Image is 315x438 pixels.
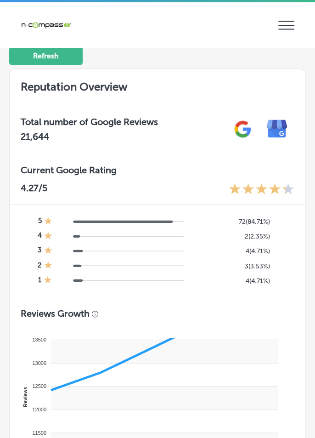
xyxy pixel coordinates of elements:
[21,165,294,176] h3: Current Google Rating
[21,182,47,197] p: 4.27 /5
[38,246,42,256] h4: 3
[44,246,52,256] div: 1 Star
[32,360,46,365] tspan: 13000
[44,216,52,227] div: 1 Star
[191,218,270,226] h5: 72 ( 84.71% )
[21,116,158,127] h3: Total number of Google Reviews
[32,337,46,342] tspan: 13500
[9,47,83,65] button: Refresh
[44,261,52,271] div: 1 Star
[191,277,270,284] h5: 4 ( 4.71% )
[38,216,42,227] h4: 5
[191,247,270,255] h5: 4 ( 4.71% )
[21,131,158,142] h2: 21,644
[21,307,90,319] h3: Reviews Growth
[260,112,294,146] img: e7ababfa220611ac49bdb491a11684a6.png
[21,21,71,29] img: 660ab0bf-5cc7-4cb8-ba1c-48b5ae0f18e60NCTV_CLogo_TV_Black_-500x88.png
[191,262,270,270] h5: 3 ( 3.53% )
[32,383,46,389] tspan: 12500
[191,233,270,240] h5: 2 ( 2.35% )
[229,182,294,197] div: 4.27 Stars
[22,387,28,407] text: Reviews
[44,275,52,285] div: 1 Star
[38,231,42,241] h4: 4
[38,261,42,271] h4: 2
[10,69,305,101] h2: Reputation Overview
[225,112,260,146] img: gPZS+5FD6qPJAAAAABJRU5ErkJggg==
[38,275,41,285] h4: 1
[44,231,52,241] div: 1 Star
